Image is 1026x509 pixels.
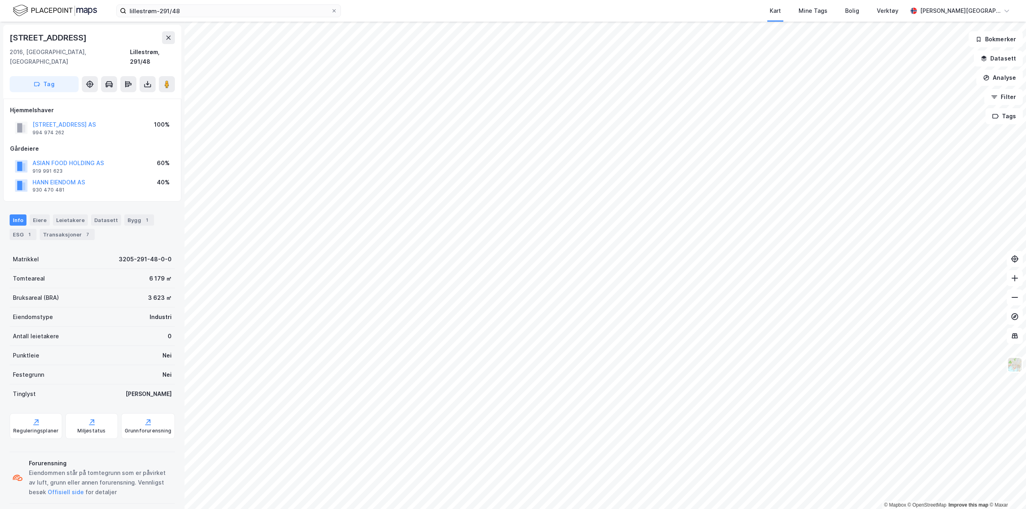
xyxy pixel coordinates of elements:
[908,502,947,508] a: OpenStreetMap
[126,5,331,17] input: Søk på adresse, matrikkel, gårdeiere, leietakere eller personer
[77,428,105,434] div: Miljøstatus
[29,459,172,468] div: Forurensning
[884,502,906,508] a: Mapbox
[13,254,39,264] div: Matrikkel
[13,331,59,341] div: Antall leietakere
[799,6,827,16] div: Mine Tags
[154,120,170,129] div: 100%
[10,47,130,67] div: 2016, [GEOGRAPHIC_DATA], [GEOGRAPHIC_DATA]
[32,168,63,174] div: 919 991 623
[143,216,151,224] div: 1
[10,31,88,44] div: [STREET_ADDRESS]
[10,76,79,92] button: Tag
[13,312,53,322] div: Eiendomstype
[162,370,172,380] div: Nei
[986,471,1026,509] iframe: Chat Widget
[10,105,174,115] div: Hjemmelshaver
[25,230,33,238] div: 1
[53,214,88,226] div: Leietakere
[157,158,170,168] div: 60%
[91,214,121,226] div: Datasett
[162,351,172,360] div: Nei
[30,214,50,226] div: Eiere
[13,351,39,360] div: Punktleie
[976,70,1023,86] button: Analyse
[969,31,1023,47] button: Bokmerker
[130,47,175,67] div: Lillestrøm, 291/48
[1007,357,1022,372] img: Z
[125,428,171,434] div: Grunnforurensning
[877,6,898,16] div: Verktøy
[845,6,859,16] div: Bolig
[124,214,154,226] div: Bygg
[949,502,988,508] a: Improve this map
[119,254,172,264] div: 3205-291-48-0-0
[168,331,172,341] div: 0
[13,293,59,303] div: Bruksareal (BRA)
[13,389,36,399] div: Tinglyst
[150,312,172,322] div: Industri
[10,144,174,154] div: Gårdeiere
[13,274,45,283] div: Tomteareal
[149,274,172,283] div: 6 179 ㎡
[770,6,781,16] div: Kart
[29,468,172,497] div: Eiendommen står på tomtegrunn som er påvirket av luft, grunn eller annen forurensning. Vennligst ...
[984,89,1023,105] button: Filter
[974,50,1023,67] button: Datasett
[13,4,97,18] img: logo.f888ab2527a4732fd821a326f86c7f29.svg
[10,229,36,240] div: ESG
[920,6,1000,16] div: [PERSON_NAME][GEOGRAPHIC_DATA]
[13,370,44,380] div: Festegrunn
[148,293,172,303] div: 3 623 ㎡
[32,187,65,193] div: 930 470 481
[83,230,91,238] div: 7
[40,229,95,240] div: Transaksjoner
[985,108,1023,124] button: Tags
[126,389,172,399] div: [PERSON_NAME]
[13,428,59,434] div: Reguleringsplaner
[32,129,64,136] div: 994 974 262
[157,178,170,187] div: 40%
[10,214,26,226] div: Info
